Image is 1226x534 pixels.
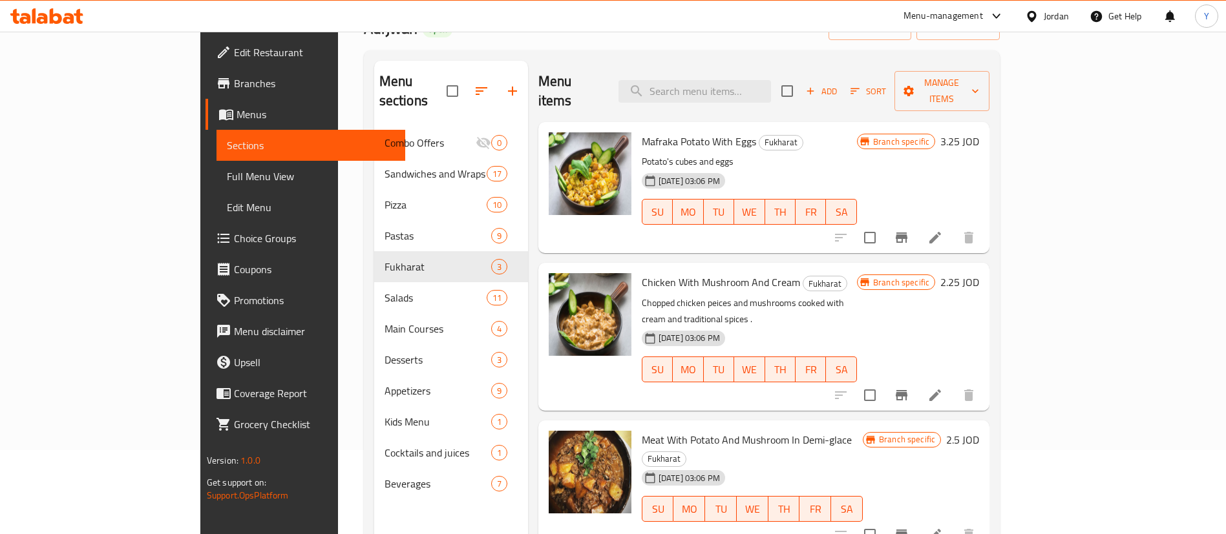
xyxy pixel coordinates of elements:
[1044,9,1069,23] div: Jordan
[234,293,395,308] span: Promotions
[497,76,528,107] button: Add section
[710,500,732,519] span: TU
[642,295,857,327] p: Chopped chicken peices and mushrooms cooked with cream and traditional spices .
[765,356,796,382] button: TH
[207,452,238,469] span: Version:
[385,352,491,367] span: Desserts
[804,84,839,99] span: Add
[549,431,631,513] img: Meat With Potato And Mushroom In Demi-glace
[217,192,405,223] a: Edit Menu
[227,138,395,153] span: Sections
[206,378,405,409] a: Coverage Report
[648,203,668,221] span: SU
[653,472,725,484] span: [DATE] 03:06 PM
[206,37,405,68] a: Edit Restaurant
[927,20,989,36] span: export
[759,135,803,150] div: Fukharat
[709,203,729,221] span: TU
[374,406,528,437] div: Kids Menu1
[734,356,765,382] button: WE
[439,77,466,105] span: Select all sections
[492,323,507,335] span: 4
[234,385,395,401] span: Coverage Report
[234,231,395,246] span: Choice Groups
[491,321,507,336] div: items
[856,224,883,251] span: Select to update
[642,451,686,466] span: Fukharat
[679,500,700,519] span: MO
[803,276,847,291] div: Fukharat
[927,230,943,245] a: Edit menu item
[491,259,507,274] div: items
[385,290,487,305] span: Salads
[374,220,528,251] div: Pastas9
[492,478,507,490] span: 7
[374,375,528,406] div: Appetizers9
[385,197,487,212] span: Pizza
[774,500,795,519] span: TH
[946,431,979,449] h6: 2.5 JOD
[831,496,863,522] button: SA
[826,199,856,225] button: SA
[234,416,395,432] span: Grocery Checklist
[206,347,405,378] a: Upsell
[774,77,801,105] span: Select section
[487,292,507,304] span: 11
[385,445,491,460] div: Cocktails and juices
[549,132,631,215] img: Mafraka Potato With Eggs
[642,154,857,170] p: Potato's cubes and eggs
[374,468,528,499] div: Beverages7
[905,75,979,107] span: Manage items
[673,356,703,382] button: MO
[940,132,979,150] h6: 3.25 JOD
[374,122,528,504] nav: Menu sections
[868,276,935,289] span: Branch specific
[492,447,507,459] span: 1
[799,496,831,522] button: FR
[894,71,989,111] button: Manage items
[385,228,491,243] span: Pastas
[237,107,395,122] span: Menus
[491,445,507,460] div: items
[642,132,756,151] span: Mafraka Potato With Eggs
[704,356,734,382] button: TU
[385,414,491,429] span: Kids Menu
[648,360,668,379] span: SU
[648,500,669,519] span: SU
[801,360,821,379] span: FR
[492,137,507,149] span: 0
[206,68,405,99] a: Branches
[927,387,943,403] a: Edit menu item
[953,380,984,411] button: delete
[874,433,940,446] span: Branch specific
[227,200,395,215] span: Edit Menu
[385,259,491,274] div: Fukharat
[385,135,476,150] span: Combo Offers
[466,76,497,107] span: Sort sections
[385,166,487,181] span: Sandwiches and Wraps
[374,189,528,220] div: Pizza10
[953,222,984,253] button: delete
[491,228,507,243] div: items
[770,360,790,379] span: TH
[207,474,266,491] span: Get support on:
[379,72,447,110] h2: Menu sections
[476,135,491,150] svg: Inactive section
[642,199,673,225] button: SU
[805,500,826,519] span: FR
[673,199,703,225] button: MO
[796,356,826,382] button: FR
[491,476,507,491] div: items
[886,380,917,411] button: Branch-specific-item
[234,262,395,277] span: Coupons
[374,313,528,344] div: Main Courses4
[234,76,395,91] span: Branches
[618,80,771,103] input: search
[704,199,734,225] button: TU
[801,203,821,221] span: FR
